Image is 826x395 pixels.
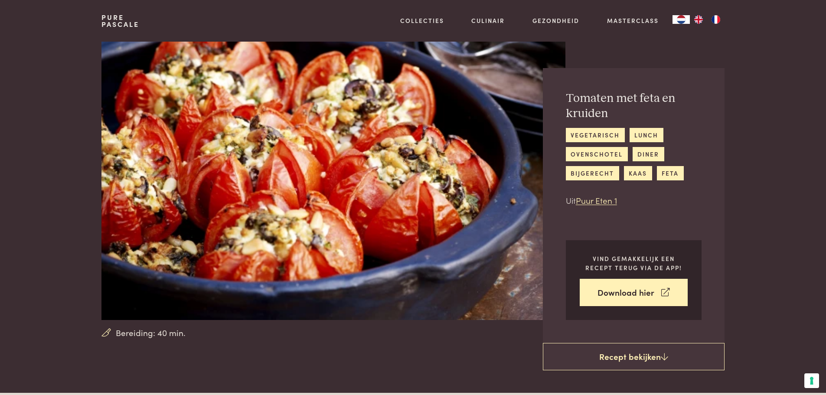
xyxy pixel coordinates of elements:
a: FR [707,15,725,24]
span: Bereiding: 40 min. [116,326,186,339]
p: Vind gemakkelijk een recept terug via de app! [580,254,688,272]
img: Tomaten met feta en kruiden [101,42,565,320]
a: feta [657,166,684,180]
a: bijgerecht [566,166,619,180]
a: Collecties [400,16,444,25]
a: Download hier [580,279,688,306]
a: Culinair [471,16,505,25]
a: Gezondheid [532,16,579,25]
a: Masterclass [607,16,659,25]
a: kaas [624,166,652,180]
button: Uw voorkeuren voor toestemming voor trackingtechnologieën [804,373,819,388]
a: EN [690,15,707,24]
ul: Language list [690,15,725,24]
a: PurePascale [101,14,139,28]
aside: Language selected: Nederlands [673,15,725,24]
a: vegetarisch [566,128,625,142]
p: Uit [566,194,702,207]
a: Puur Eten 1 [576,194,617,206]
a: NL [673,15,690,24]
a: Recept bekijken [543,343,725,371]
a: ovenschotel [566,147,628,161]
a: lunch [630,128,663,142]
a: diner [633,147,664,161]
div: Language [673,15,690,24]
h2: Tomaten met feta en kruiden [566,91,702,121]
